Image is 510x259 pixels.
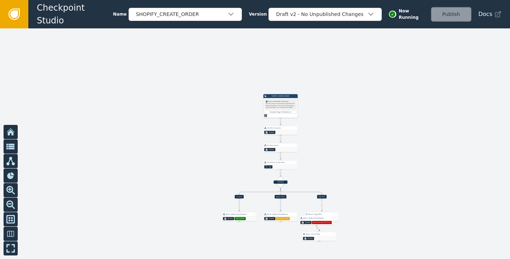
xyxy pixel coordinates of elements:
[235,195,244,199] div: Low Risk
[129,8,242,21] button: SHOPIFY_CREATE_ORDER
[305,221,310,224] div: Shopify
[317,195,326,199] div: High Risk
[267,127,294,129] div: Get Data: Customer
[266,103,295,108] div: This step may be automatically triggered by the Shopify Integration, and should not include any s...
[478,10,501,18] a: Docs
[37,1,113,27] span: Checkpoint Studio
[306,233,333,235] div: Action: Cancel Order
[267,213,294,215] div: Action: Update Fraud Analysis
[267,95,294,97] div: SHOPIFY_CREATE_ORDER
[269,131,274,133] div: Shopify
[308,213,335,215] div: Action: Create Alert
[269,166,271,168] div: Sift
[113,11,127,17] span: Name
[136,11,227,18] div: SHOPIFY_CREATE_ORDER
[276,11,367,18] div: Draft v2 - No Unpublished Changes
[236,217,245,220] span: Sift Low Risk
[269,217,274,220] div: Shopify
[249,11,267,17] span: Version
[478,10,492,18] span: Docs
[266,100,295,103] div: Reserved Shopify Checkpoint
[399,8,426,21] span: Now Running
[269,149,274,151] div: Shopify
[303,217,330,219] div: Action: Update Fraud Analysis
[277,217,288,220] span: Sift Medium Risk
[313,221,330,224] span: Observed High Sift Score
[267,161,294,164] div: Send Event: Create Order
[228,217,233,220] div: Shopify
[308,237,313,239] div: Shopify
[275,195,287,199] div: Medium Risk
[274,181,288,184] div: DECISION
[265,111,296,113] div: Checkpoint Trigger ( 1 Global Service )
[268,8,382,21] button: Draft v2 - No Unpublished Changes
[267,144,294,146] div: Get Data: Order
[226,213,253,215] div: Action: Update Fraud Analysis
